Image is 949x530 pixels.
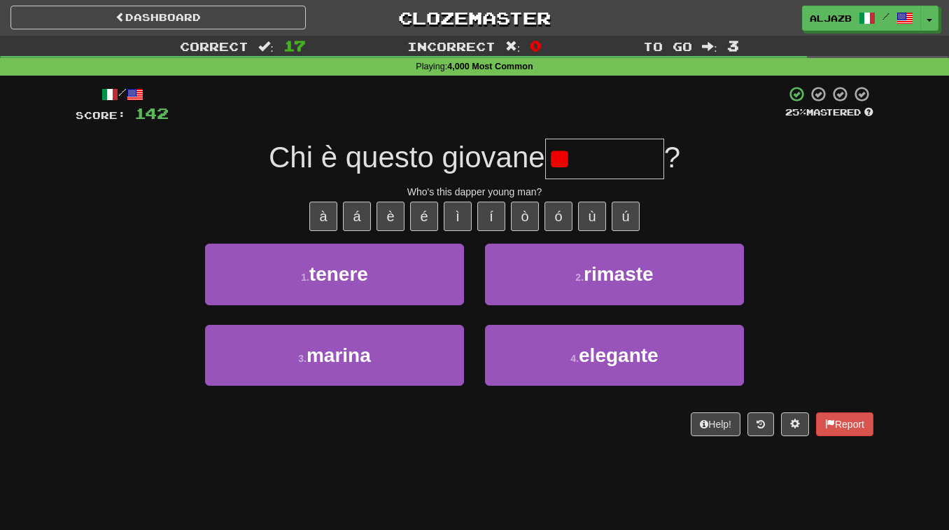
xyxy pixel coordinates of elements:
button: 4.elegante [485,325,744,386]
span: 3 [727,37,739,54]
button: 2.rimaste [485,244,744,305]
span: rimaste [584,263,654,285]
span: 25 % [785,106,806,118]
span: 17 [283,37,306,54]
button: 3.marina [205,325,464,386]
div: Mastered [785,106,873,119]
a: Clozemaster [327,6,622,30]
button: ò [511,202,539,231]
span: 0 [530,37,542,54]
small: 2 . [575,272,584,283]
span: marina [307,344,371,366]
div: Who's this dapper young man? [76,185,873,199]
span: Score: [76,109,126,121]
button: Report [816,412,873,436]
span: : [258,41,274,53]
strong: 4,000 Most Common [447,62,533,71]
small: 3 . [298,353,307,364]
div: / [76,85,169,103]
button: ó [544,202,572,231]
span: / [883,11,890,21]
button: à [309,202,337,231]
button: í [477,202,505,231]
span: Chi è questo giovane [269,141,545,174]
a: AljazB / [802,6,921,31]
button: ú [612,202,640,231]
span: ? [664,141,680,174]
span: : [702,41,717,53]
button: á [343,202,371,231]
button: 1.tenere [205,244,464,305]
button: ì [444,202,472,231]
button: Round history (alt+y) [747,412,774,436]
span: Correct [180,39,248,53]
span: To go [643,39,692,53]
span: Incorrect [407,39,495,53]
span: 142 [134,104,169,122]
small: 4 . [570,353,579,364]
small: 1 . [301,272,309,283]
button: è [377,202,405,231]
button: ù [578,202,606,231]
span: elegante [579,344,659,366]
button: Help! [691,412,740,436]
span: tenere [309,263,368,285]
a: Dashboard [10,6,306,29]
span: : [505,41,521,53]
span: AljazB [810,12,852,25]
button: é [410,202,438,231]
